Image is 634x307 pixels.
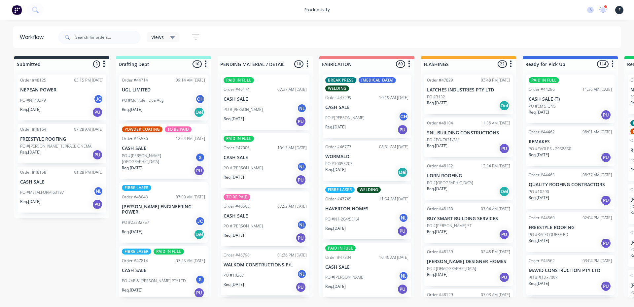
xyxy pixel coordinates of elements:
[529,146,571,152] p: PO #EAGLES - 2958850
[122,258,148,264] div: Order #47814
[224,165,263,171] p: PO #[PERSON_NAME]
[297,162,307,172] div: NL
[122,204,205,215] p: [PERSON_NAME] ENGINEERING POWER
[325,167,346,173] p: Req. [DATE]
[427,77,453,83] div: Order #47829
[296,282,306,292] div: PU
[122,268,205,273] p: CASH SALE
[18,124,106,163] div: Order #4816407:28 AM [DATE]FREESTYLE ROOFINGPO #[PERSON_NAME] TERRACE CINEMAReq.[DATE]PU
[325,77,356,83] div: BREAK PRESS
[221,133,309,188] div: PAID IN FULLOrder #4700610:13 AM [DATE]CASH SALEPO #[PERSON_NAME]NLReq.[DATE]PU
[325,85,349,91] div: WELDING
[529,139,612,145] p: REMAKES
[221,75,309,130] div: PAID IN FULLOrder #4617407:37 AM [DATE]CASH SALEPO #[PERSON_NAME]NLReq.[DATE]PU
[427,223,472,229] p: PO #[PERSON_NAME] ST
[277,252,307,258] div: 01:36 PM [DATE]
[601,195,611,206] div: PU
[323,184,411,239] div: FIBRE LASERWELDINGOrder #4774511:54 AM [DATE]HAVERTON HOMESPO #N1-204/551.4NLReq.[DATE]PU
[122,107,142,113] p: Req. [DATE]
[277,145,307,151] div: 10:13 AM [DATE]
[481,77,510,83] div: 03:48 PM [DATE]
[379,144,408,150] div: 08:31 AM [DATE]
[224,262,307,268] p: WALKOM CONSTRUCTIONS P/L
[122,97,163,103] p: PO #Multiple - Due Aug
[424,118,513,157] div: Order #4810411:56 AM [DATE]SNL BUILDING CONSTRUCTIONSPO #PO-C621-281Req.[DATE]PU
[20,97,46,103] p: PO #N140279
[20,107,41,113] p: Req. [DATE]
[122,77,148,83] div: Order #44714
[529,281,549,287] p: Req. [DATE]
[529,215,555,221] div: Order #44560
[20,179,103,185] p: CASH SALE
[601,110,611,120] div: PU
[325,274,365,280] p: PO #[PERSON_NAME]
[20,169,46,175] div: Order #48158
[427,186,447,192] p: Req. [DATE]
[195,94,205,104] div: CH
[499,272,510,283] div: PU
[582,129,612,135] div: 08:01 AM [DATE]
[122,185,151,191] div: FIBRE LASER
[582,215,612,221] div: 02:04 PM [DATE]
[397,226,408,236] div: PU
[122,153,195,165] p: PO #[PERSON_NAME][GEOGRAPHIC_DATA]
[194,107,204,118] div: Del
[176,77,205,83] div: 09:14 AM [DATE]
[122,220,149,225] p: PO #23232757
[119,246,208,301] div: FIBRE LASERPAID IN FULLOrder #4781407:25 AM [DATE]CASH SALEPO #AR & [PERSON_NAME] PTY LTDSReq.[DA...
[325,206,408,212] p: HAVERTON HOMES
[399,112,408,121] div: CH
[601,152,611,163] div: PU
[323,141,411,181] div: Order #4677708:31 AM [DATE]WORMALDPO #10055205Req.[DATE]Del
[526,126,615,166] div: Order #4446208:01 AM [DATE]REMAKESPO #EAGLES - 2958850Req.[DATE]PU
[499,229,510,240] div: PU
[154,249,184,255] div: PAID IN FULL
[325,105,408,110] p: CASH SALE
[499,100,510,111] div: Del
[529,129,555,135] div: Order #44462
[18,167,106,213] div: Order #4815801:28 PM [DATE]CASH SALEPO #METALFORM 63197NLReq.[DATE]PU
[325,154,408,159] p: WORMALD
[424,160,513,200] div: Order #4815212:54 PM [DATE]LORN ROOFINGPO #[GEOGRAPHIC_DATA]Req.[DATE]Del
[224,282,244,288] p: Req. [DATE]
[424,246,513,286] div: Order #4815902:48 PM [DATE][PERSON_NAME] DESIGNER HOMESPO #[DEMOGRAPHIC_DATA]Req.[DATE]PU
[325,264,408,270] p: CASH SALE
[224,252,250,258] div: Order #46798
[122,194,148,200] div: Order #48043
[224,213,307,219] p: CASH SALE
[325,161,353,167] p: PO #10055205
[195,216,205,226] div: JC
[224,116,244,122] p: Req. [DATE]
[529,268,612,273] p: MAVID CONSTRUCTION PTY LTD
[221,250,309,295] div: Order #4679801:36 PM [DATE]WALKOM CONSTRUCTIONS P/LPO #10267NLReq.[DATE]PU
[195,275,205,285] div: S
[151,34,164,41] span: Views
[481,120,510,126] div: 11:56 AM [DATE]
[224,203,250,209] div: Order #46608
[92,199,103,210] div: PU
[427,249,453,255] div: Order #48159
[357,187,381,193] div: WELDING
[529,258,555,264] div: Order #44562
[427,216,510,222] p: BUY SMART BUILDING SERVICES
[399,271,408,281] div: NL
[119,124,208,179] div: POWDER COATINGTO BE PAIDOrder #4553612:24 PM [DATE]CASH SALEPO #[PERSON_NAME][GEOGRAPHIC_DATA]SRe...
[529,103,556,109] p: PO #EM SIGNS
[323,243,411,298] div: PAID IN FULLOrder #4730410:40 AM [DATE]CASH SALEPO #[PERSON_NAME]NLReq.[DATE]PU
[297,103,307,113] div: NL
[397,124,408,135] div: PU
[18,75,106,120] div: Order #4812503:15 PM [DATE]NEPEAN POWERPO #N140279JCReq.[DATE]PU
[529,77,559,83] div: PAID IN FULL
[529,225,612,230] p: FREESTYLE ROOFING
[119,75,208,120] div: Order #4471409:14 AM [DATE]UGL LIMITEDPO #Multiple - Due AugCHReq.[DATE]Del
[122,287,142,293] p: Req. [DATE]
[529,109,549,115] p: Req. [DATE]
[427,229,447,235] p: Req. [DATE]
[427,137,460,143] p: PO #PO-C621-281
[529,275,558,281] p: PO #PO 232093
[481,206,510,212] div: 07:04 AM [DATE]
[529,189,549,195] p: PO #10290
[93,94,103,104] div: JC
[529,232,568,238] p: PO #RACECOURSE RD
[325,284,346,290] p: Req. [DATE]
